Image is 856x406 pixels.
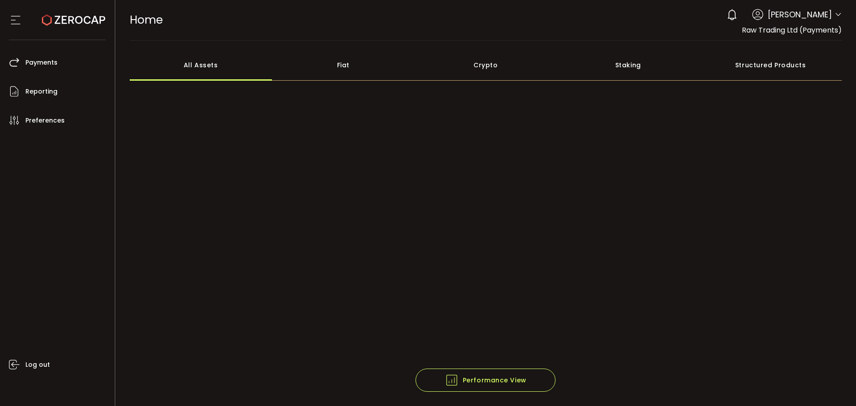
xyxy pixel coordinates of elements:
div: Structured Products [700,49,842,81]
span: Performance View [445,373,527,387]
div: Staking [557,49,700,81]
span: [PERSON_NAME] [768,8,832,21]
span: Home [130,12,163,28]
div: All Assets [130,49,272,81]
iframe: Chat Widget [752,310,856,406]
div: Fiat [272,49,415,81]
span: Reporting [25,85,58,98]
span: Preferences [25,114,65,127]
span: Raw Trading Ltd (Payments) [742,25,842,35]
div: Crypto [415,49,557,81]
span: Payments [25,56,58,69]
button: Performance View [416,369,556,392]
span: Log out [25,358,50,371]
